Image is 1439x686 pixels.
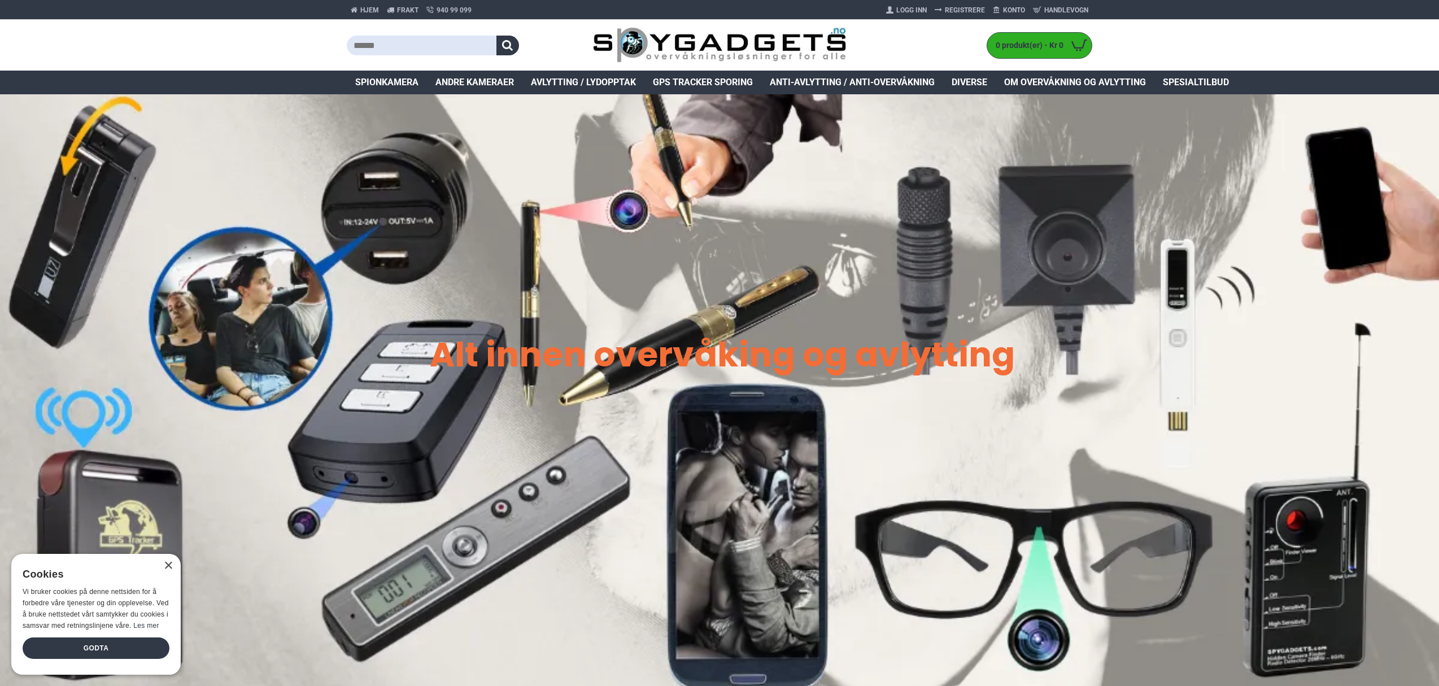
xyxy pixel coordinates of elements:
[987,40,1066,51] span: 0 produkt(er) - Kr 0
[989,1,1029,19] a: Konto
[1003,5,1025,15] span: Konto
[931,1,989,19] a: Registrere
[531,76,636,89] span: Avlytting / Lydopptak
[522,71,644,94] a: Avlytting / Lydopptak
[987,33,1092,58] a: 0 produkt(er) - Kr 0
[1163,76,1229,89] span: Spesialtilbud
[435,76,514,89] span: Andre kameraer
[1154,71,1237,94] a: Spesialtilbud
[427,71,522,94] a: Andre kameraer
[437,5,472,15] span: 940 99 099
[1004,76,1146,89] span: Om overvåkning og avlytting
[347,71,427,94] a: Spionkamera
[761,71,943,94] a: Anti-avlytting / Anti-overvåkning
[945,5,985,15] span: Registrere
[882,1,931,19] a: Logg Inn
[1029,1,1092,19] a: Handlevogn
[360,5,379,15] span: Hjem
[770,76,935,89] span: Anti-avlytting / Anti-overvåkning
[355,76,418,89] span: Spionkamera
[644,71,761,94] a: GPS Tracker Sporing
[397,5,418,15] span: Frakt
[653,76,753,89] span: GPS Tracker Sporing
[952,76,987,89] span: Diverse
[23,637,169,659] div: Godta
[593,27,847,64] img: SpyGadgets.no
[23,562,162,587] div: Cookies
[996,71,1154,94] a: Om overvåkning og avlytting
[23,588,169,629] span: Vi bruker cookies på denne nettsiden for å forbedre våre tjenester og din opplevelse. Ved å bruke...
[133,622,159,630] a: Les mer, opens a new window
[896,5,927,15] span: Logg Inn
[1044,5,1088,15] span: Handlevogn
[164,562,172,570] div: Close
[943,71,996,94] a: Diverse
